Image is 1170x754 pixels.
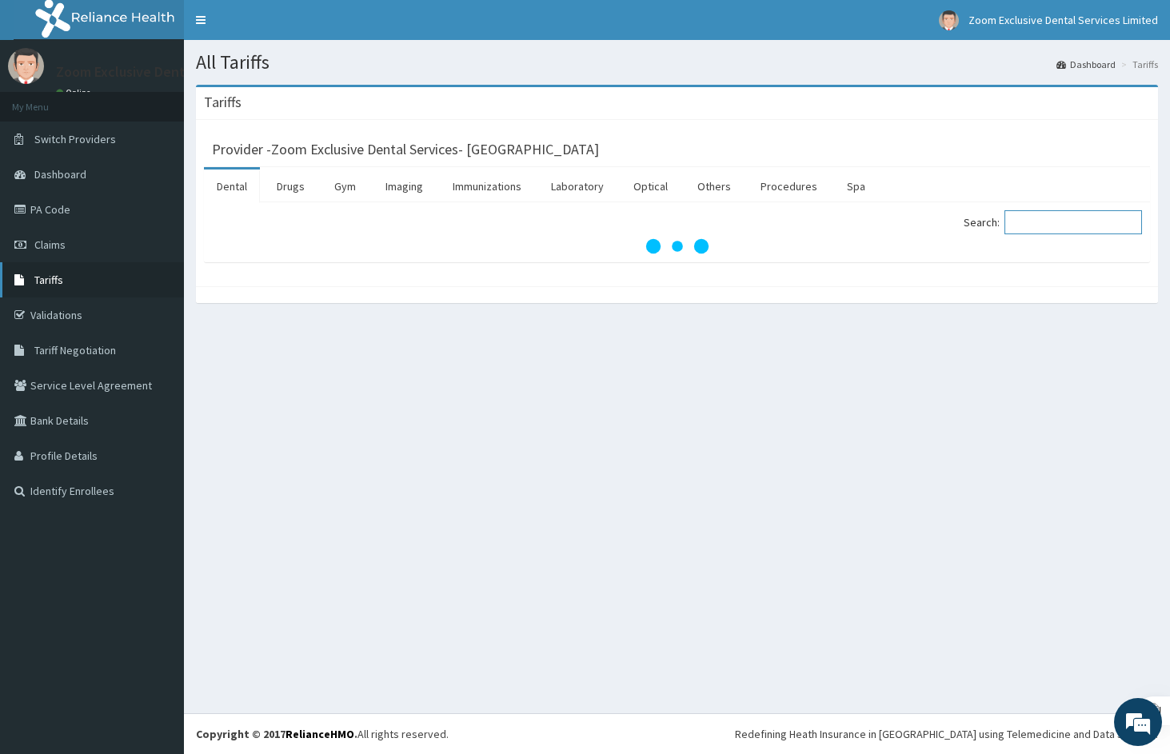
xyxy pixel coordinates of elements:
span: Tariff Negotiation [34,343,116,357]
strong: Copyright © 2017 . [196,727,357,741]
span: Claims [34,237,66,252]
span: Tariffs [34,273,63,287]
a: Dashboard [1056,58,1116,71]
div: Minimize live chat window [262,8,301,46]
img: User Image [939,10,959,30]
span: Dashboard [34,167,86,182]
a: Laboratory [538,170,617,203]
label: Search: [964,210,1142,234]
textarea: Type your message and hit 'Enter' [8,437,305,493]
img: User Image [8,48,44,84]
a: Procedures [748,170,830,203]
svg: audio-loading [645,214,709,278]
span: We're online! [93,201,221,363]
li: Tariffs [1117,58,1158,71]
a: Spa [834,170,878,203]
a: Online [56,87,94,98]
h3: Provider - Zoom Exclusive Dental Services- [GEOGRAPHIC_DATA] [212,142,599,157]
a: Others [685,170,744,203]
a: Dental [204,170,260,203]
a: Imaging [373,170,436,203]
h3: Tariffs [204,95,242,110]
a: Drugs [264,170,317,203]
h1: All Tariffs [196,52,1158,73]
a: Gym [321,170,369,203]
div: Redefining Heath Insurance in [GEOGRAPHIC_DATA] using Telemedicine and Data Science! [735,726,1158,742]
span: Switch Providers [34,132,116,146]
p: Zoom Exclusive Dental Services Limited [56,65,303,79]
footer: All rights reserved. [184,713,1170,754]
span: Zoom Exclusive Dental Services Limited [968,13,1158,27]
input: Search: [1004,210,1142,234]
div: Chat with us now [83,90,269,110]
a: RelianceHMO [286,727,354,741]
img: d_794563401_company_1708531726252_794563401 [30,80,65,120]
a: Optical [621,170,681,203]
a: Immunizations [440,170,534,203]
